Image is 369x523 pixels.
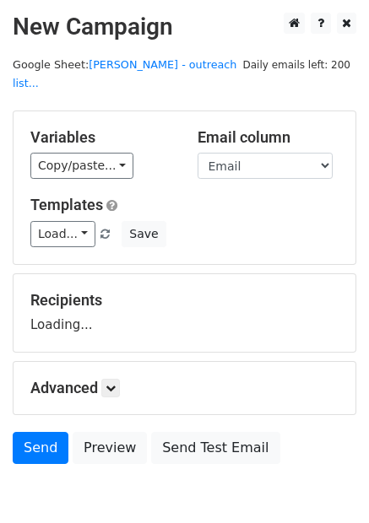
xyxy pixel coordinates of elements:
[30,379,339,397] h5: Advanced
[30,291,339,335] div: Loading...
[30,153,133,179] a: Copy/paste...
[73,432,147,464] a: Preview
[13,13,356,41] h2: New Campaign
[236,58,356,71] a: Daily emails left: 200
[13,58,236,90] a: [PERSON_NAME] - outreach list...
[30,128,172,147] h5: Variables
[13,432,68,464] a: Send
[151,432,279,464] a: Send Test Email
[30,221,95,247] a: Load...
[236,56,356,74] span: Daily emails left: 200
[122,221,166,247] button: Save
[30,196,103,213] a: Templates
[198,128,339,147] h5: Email column
[13,58,236,90] small: Google Sheet:
[30,291,339,310] h5: Recipients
